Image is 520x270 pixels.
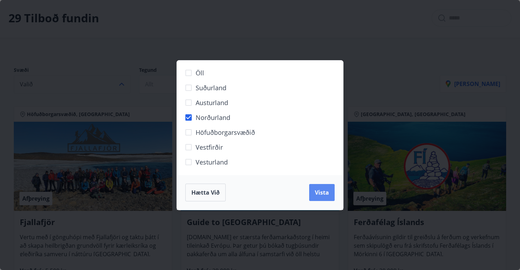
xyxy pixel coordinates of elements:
button: Hætta við [185,184,226,201]
span: Vista [315,189,329,196]
span: Höfuðborgarsvæðið [196,128,255,137]
span: Öll [196,68,204,77]
span: Norðurland [196,113,230,122]
span: Hætta við [191,189,220,196]
span: Vesturland [196,157,228,167]
span: Vestfirðir [196,143,223,152]
span: Suðurland [196,83,226,92]
span: Austurland [196,98,228,107]
button: Vista [309,184,335,201]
